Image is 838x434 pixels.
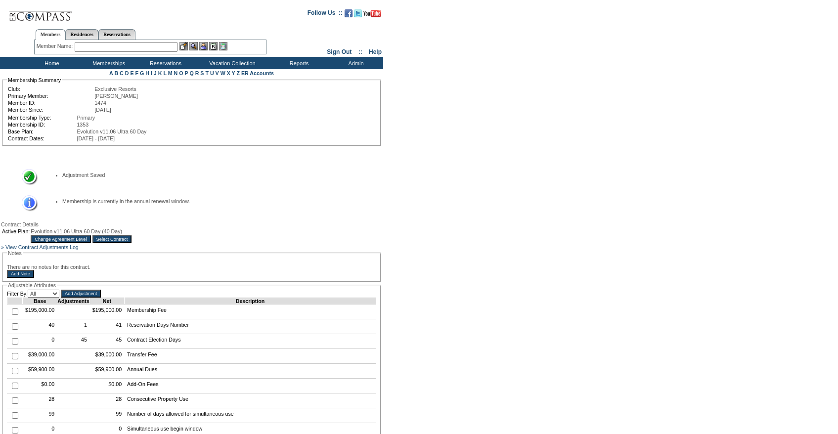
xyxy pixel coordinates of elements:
td: Filter By: [7,290,59,298]
td: $0.00 [23,379,57,393]
a: Follow us on Twitter [354,12,362,18]
td: Adjustments [57,298,90,304]
a: N [174,70,178,76]
img: b_calculator.gif [219,42,227,50]
span: [DATE] - [DATE] [77,135,115,141]
td: Contract Dates: [8,135,76,141]
a: T [205,70,209,76]
td: 28 [23,393,57,408]
td: Club: [8,86,93,92]
input: Select Contract [92,235,132,243]
a: Become our fan on Facebook [345,12,353,18]
td: Transfer Fee [125,349,376,364]
a: A [109,70,113,76]
input: Add Adjustment [61,290,101,298]
a: W [221,70,225,76]
a: F [135,70,138,76]
td: 45 [57,334,90,349]
span: :: [358,48,362,55]
td: Member Since: [8,107,93,113]
div: Contract Details [1,221,382,227]
td: $39,000.00 [23,349,57,364]
span: [DATE] [94,107,111,113]
a: D [125,70,129,76]
td: 28 [89,393,124,408]
a: » View Contract Adjustments Log [1,244,79,250]
img: Information Message [15,195,38,212]
a: K [158,70,162,76]
td: Active Plan: [2,228,30,234]
td: 0 [23,334,57,349]
td: Membership Type: [8,115,76,121]
a: B [114,70,118,76]
td: Base [23,298,57,304]
a: Y [232,70,235,76]
td: Memberships [79,57,136,69]
a: J [154,70,157,76]
a: M [168,70,173,76]
a: Sign Out [327,48,352,55]
legend: Adjustable Attributes [7,282,57,288]
img: Become our fan on Facebook [345,9,353,17]
td: 41 [89,319,124,334]
input: Change Agreement Level [31,235,90,243]
td: Consecutive Property Use [125,393,376,408]
td: $39,000.00 [89,349,124,364]
a: C [120,70,124,76]
img: Subscribe to our YouTube Channel [363,10,381,17]
legend: Notes [7,250,23,256]
img: View [189,42,198,50]
td: Reports [269,57,326,69]
a: V [216,70,219,76]
td: Vacation Collection [193,57,269,69]
td: Primary Member: [8,93,93,99]
a: U [210,70,214,76]
span: [PERSON_NAME] [94,93,138,99]
td: $59,900.00 [89,364,124,379]
td: $0.00 [89,379,124,393]
td: Annual Dues [125,364,376,379]
td: 1 [57,319,90,334]
a: L [163,70,166,76]
a: O [179,70,183,76]
td: $195,000.00 [23,304,57,319]
img: Impersonate [199,42,208,50]
td: Membership ID: [8,122,76,128]
td: $59,900.00 [23,364,57,379]
img: Compass Home [8,2,73,23]
a: Subscribe to our YouTube Channel [363,12,381,18]
span: Exclusive Resorts [94,86,136,92]
a: X [227,70,230,76]
a: Members [36,29,66,40]
a: P [185,70,188,76]
td: Add-On Fees [125,379,376,393]
td: $195,000.00 [89,304,124,319]
img: Success Message [15,169,38,185]
td: Membership Fee [125,304,376,319]
div: Member Name: [37,42,75,50]
td: Contract Election Days [125,334,376,349]
td: Home [22,57,79,69]
input: Add Note [7,270,34,278]
td: Reservations [136,57,193,69]
a: ER Accounts [241,70,274,76]
a: Q [189,70,193,76]
td: Net [89,298,124,304]
td: Follow Us :: [308,8,343,20]
span: 1353 [77,122,88,128]
td: Number of days allowed for simultaneous use [125,408,376,423]
a: Help [369,48,382,55]
a: E [130,70,133,76]
span: Primary [77,115,95,121]
li: Membership is currently in the annual renewal window. [62,198,366,204]
td: Description [125,298,376,304]
a: G [140,70,144,76]
img: Follow us on Twitter [354,9,362,17]
a: S [200,70,204,76]
img: Reservations [209,42,218,50]
a: I [151,70,152,76]
td: 45 [89,334,124,349]
span: 1474 [94,100,106,106]
td: Member ID: [8,100,93,106]
td: 40 [23,319,57,334]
